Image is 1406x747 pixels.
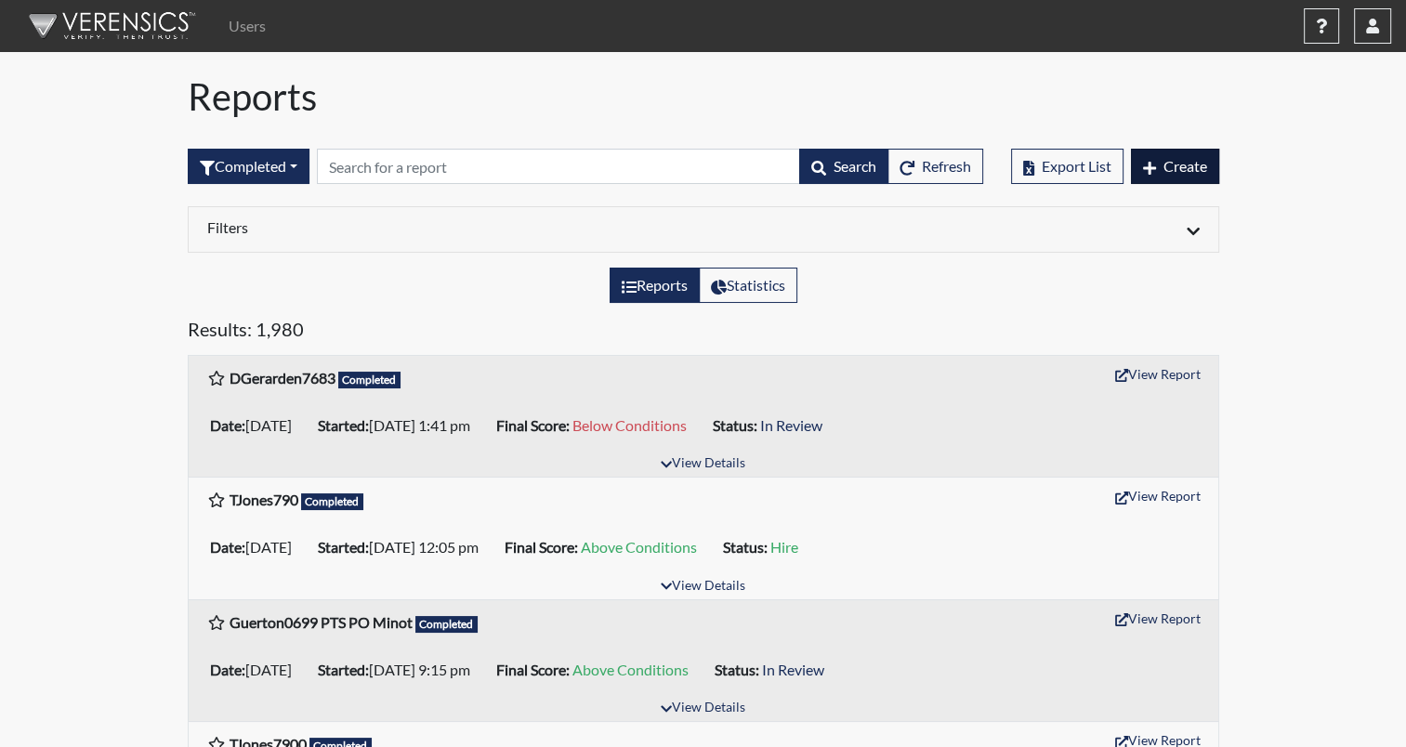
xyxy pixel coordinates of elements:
[699,268,797,303] label: View statistics about completed interviews
[318,661,369,678] b: Started:
[338,372,401,388] span: Completed
[221,7,273,45] a: Users
[1042,157,1111,175] span: Export List
[317,149,800,184] input: Search by Registration ID, Interview Number, or Investigation Name.
[318,416,369,434] b: Started:
[230,369,335,387] b: DGerarden7683
[1107,604,1209,633] button: View Report
[887,149,983,184] button: Refresh
[610,268,700,303] label: View the list of reports
[723,538,768,556] b: Status:
[301,493,364,510] span: Completed
[188,74,1219,119] h1: Reports
[1131,149,1219,184] button: Create
[203,411,310,440] li: [DATE]
[581,538,697,556] span: Above Conditions
[799,149,888,184] button: Search
[230,491,298,508] b: TJones790
[230,613,413,631] b: Guerton0699 PTS PO Minot
[193,218,1214,241] div: Click to expand/collapse filters
[652,696,754,721] button: View Details
[210,416,245,434] b: Date:
[1107,360,1209,388] button: View Report
[496,661,570,678] b: Final Score:
[188,318,1219,347] h5: Results: 1,980
[922,157,971,175] span: Refresh
[760,416,822,434] span: In Review
[715,661,759,678] b: Status:
[762,661,824,678] span: In Review
[210,661,245,678] b: Date:
[188,149,309,184] div: Filter by interview status
[310,411,489,440] li: [DATE] 1:41 pm
[496,416,570,434] b: Final Score:
[210,538,245,556] b: Date:
[203,532,310,562] li: [DATE]
[713,416,757,434] b: Status:
[310,532,497,562] li: [DATE] 12:05 pm
[1163,157,1207,175] span: Create
[415,616,479,633] span: Completed
[318,538,369,556] b: Started:
[310,655,489,685] li: [DATE] 9:15 pm
[505,538,578,556] b: Final Score:
[652,574,754,599] button: View Details
[572,416,687,434] span: Below Conditions
[652,452,754,477] button: View Details
[572,661,689,678] span: Above Conditions
[203,655,310,685] li: [DATE]
[770,538,798,556] span: Hire
[834,157,876,175] span: Search
[188,149,309,184] button: Completed
[207,218,690,236] h6: Filters
[1107,481,1209,510] button: View Report
[1011,149,1123,184] button: Export List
